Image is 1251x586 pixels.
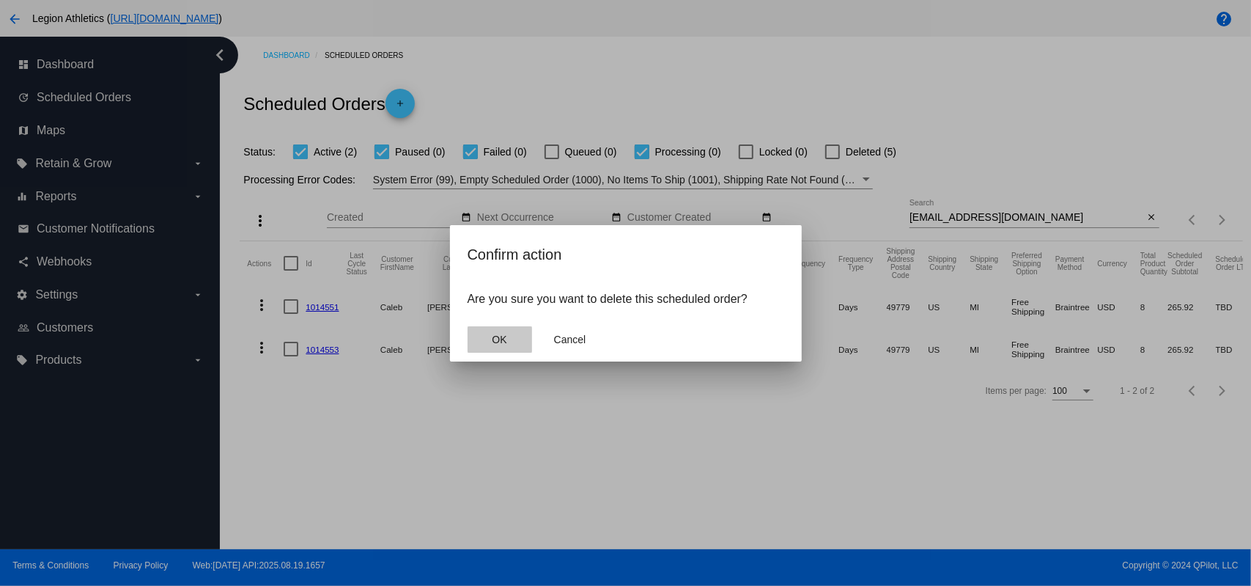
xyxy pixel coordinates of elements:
[554,334,586,345] span: Cancel
[468,293,784,306] p: Are you sure you want to delete this scheduled order?
[492,334,506,345] span: OK
[538,326,602,353] button: Close dialog
[468,243,784,266] h2: Confirm action
[468,326,532,353] button: Close dialog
